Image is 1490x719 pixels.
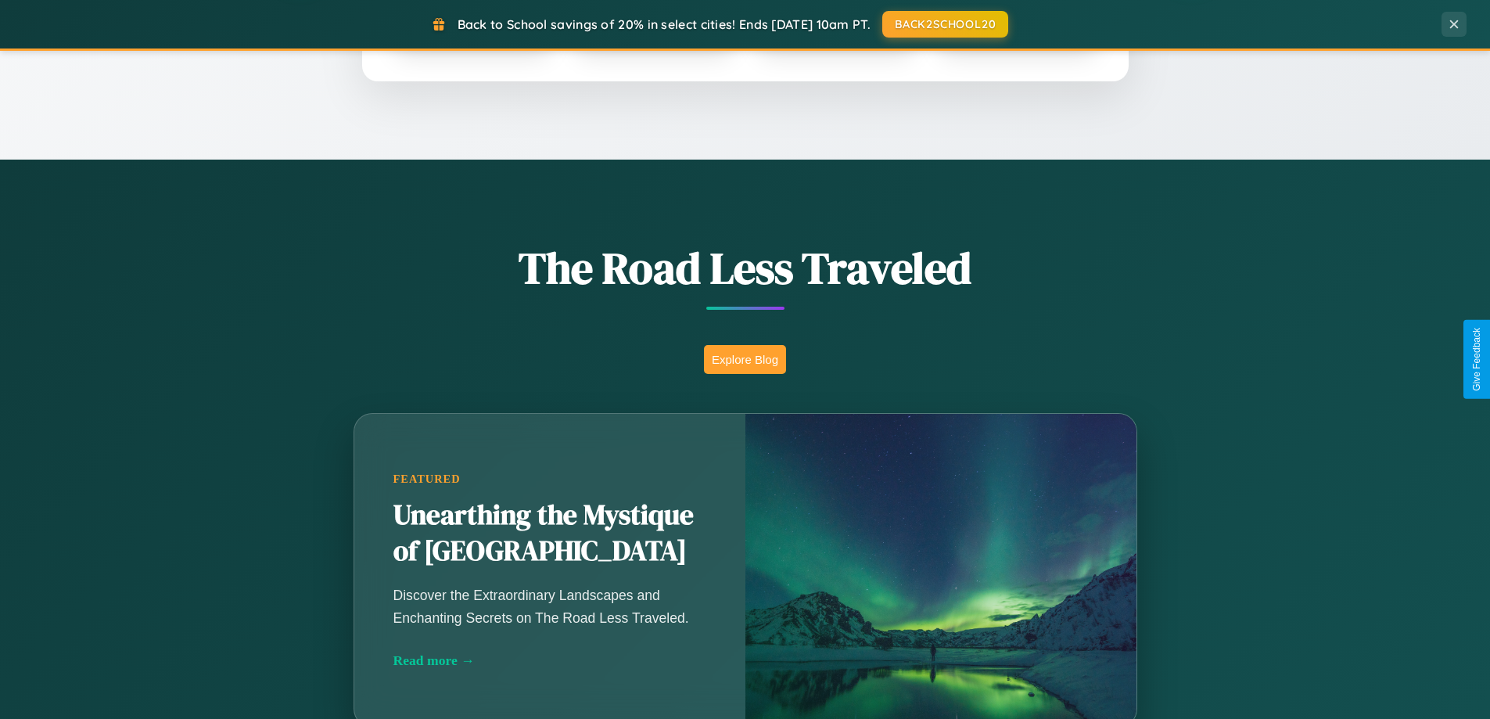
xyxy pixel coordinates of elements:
[458,16,871,32] span: Back to School savings of 20% in select cities! Ends [DATE] 10am PT.
[704,345,786,374] button: Explore Blog
[882,11,1008,38] button: BACK2SCHOOL20
[393,652,706,669] div: Read more →
[1471,328,1482,391] div: Give Feedback
[393,498,706,570] h2: Unearthing the Mystique of [GEOGRAPHIC_DATA]
[276,238,1215,298] h1: The Road Less Traveled
[393,473,706,486] div: Featured
[393,584,706,628] p: Discover the Extraordinary Landscapes and Enchanting Secrets on The Road Less Traveled.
